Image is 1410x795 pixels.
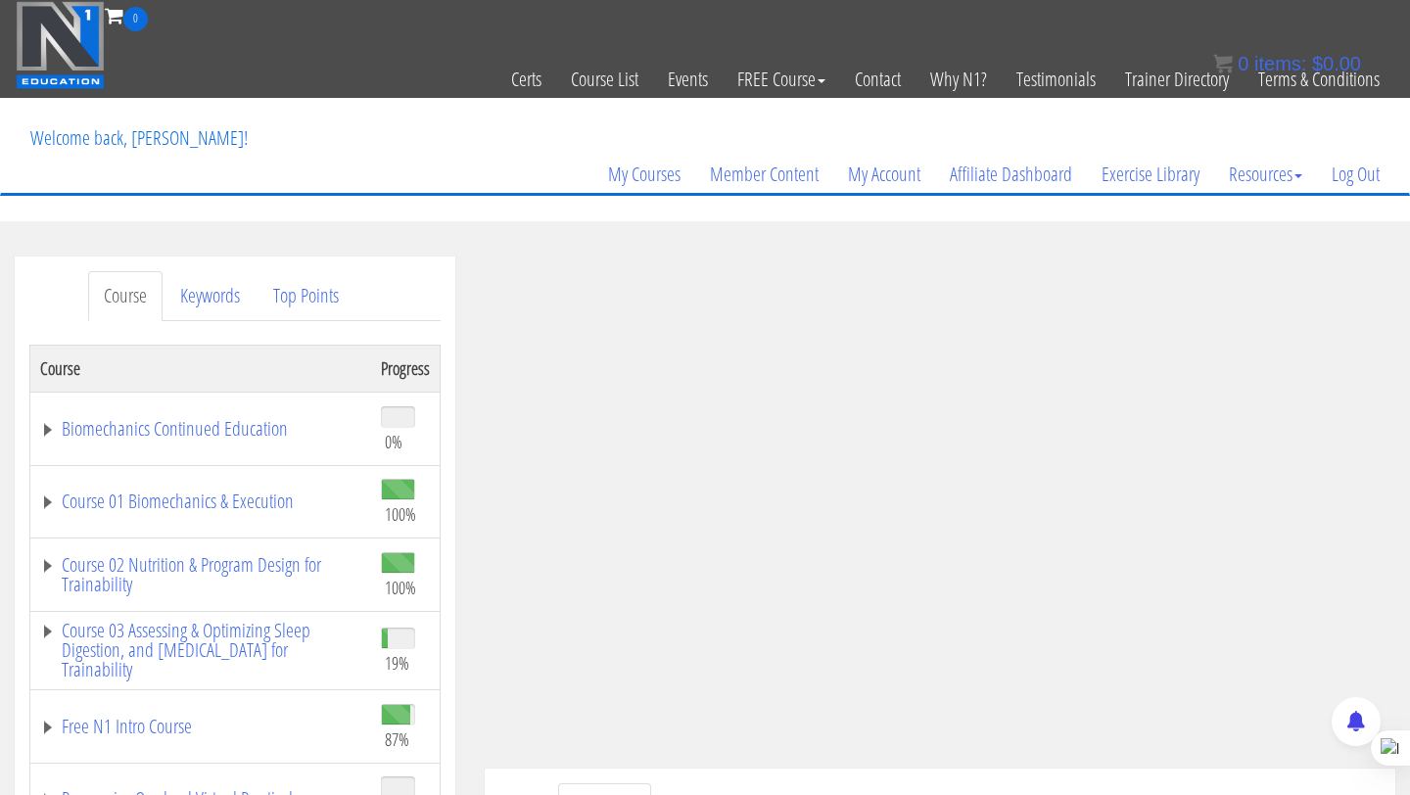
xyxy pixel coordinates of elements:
th: Course [30,345,372,392]
a: Biomechanics Continued Education [40,419,361,439]
a: Keywords [164,271,256,321]
a: Top Points [258,271,354,321]
span: $ [1312,53,1323,74]
a: 0 [105,2,148,28]
a: Course [88,271,163,321]
a: Exercise Library [1087,127,1214,221]
a: Terms & Conditions [1244,31,1394,127]
span: items: [1254,53,1306,74]
span: 19% [385,652,409,674]
a: Free N1 Intro Course [40,717,361,736]
a: Affiliate Dashboard [935,127,1087,221]
a: Testimonials [1002,31,1110,127]
th: Progress [371,345,441,392]
a: Member Content [695,127,833,221]
a: FREE Course [723,31,840,127]
a: Events [653,31,723,127]
a: Course 01 Biomechanics & Execution [40,491,361,511]
a: Why N1? [916,31,1002,127]
a: Course 03 Assessing & Optimizing Sleep Digestion, and [MEDICAL_DATA] for Trainability [40,621,361,679]
span: 0 [1238,53,1248,74]
a: Certs [496,31,556,127]
a: Course List [556,31,653,127]
a: Trainer Directory [1110,31,1244,127]
span: 100% [385,577,416,598]
span: 100% [385,503,416,525]
img: icon11.png [1213,54,1233,73]
img: n1-education [16,1,105,89]
span: 0 [123,7,148,31]
span: 0% [385,431,402,452]
a: My Account [833,127,935,221]
a: Contact [840,31,916,127]
a: Resources [1214,127,1317,221]
a: My Courses [593,127,695,221]
p: Welcome back, [PERSON_NAME]! [16,99,262,177]
bdi: 0.00 [1312,53,1361,74]
a: Log Out [1317,127,1394,221]
span: 87% [385,728,409,750]
a: 0 items: $0.00 [1213,53,1361,74]
a: Course 02 Nutrition & Program Design for Trainability [40,555,361,594]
